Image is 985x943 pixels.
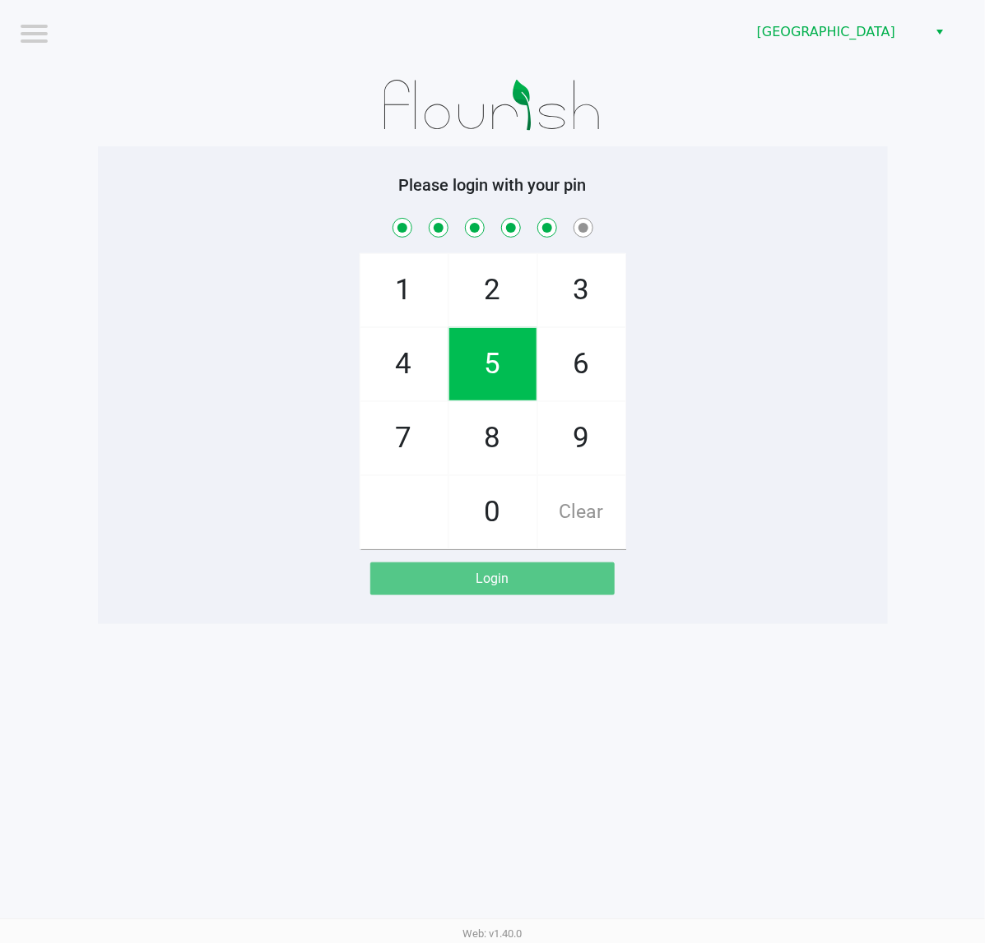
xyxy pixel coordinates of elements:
[538,254,625,326] span: 3
[463,927,523,940] span: Web: v1.40.0
[360,328,448,400] span: 4
[538,476,625,548] span: Clear
[110,175,876,195] h5: Please login with your pin
[449,328,537,400] span: 5
[449,476,537,548] span: 0
[449,402,537,474] span: 8
[449,254,537,326] span: 2
[360,254,448,326] span: 1
[927,17,951,47] button: Select
[538,328,625,400] span: 6
[538,402,625,474] span: 9
[360,402,448,474] span: 7
[757,22,918,42] span: [GEOGRAPHIC_DATA]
